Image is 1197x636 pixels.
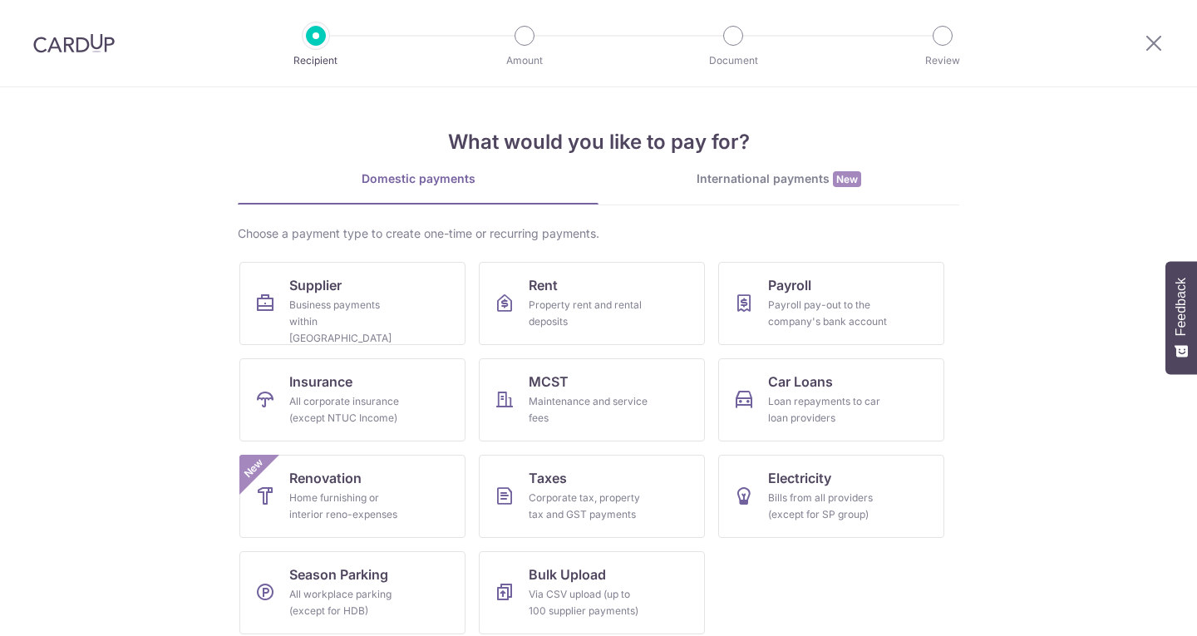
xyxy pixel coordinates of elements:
[718,358,944,441] a: Car LoansLoan repayments to car loan providers
[529,297,648,330] div: Property rent and rental deposits
[254,52,377,69] p: Recipient
[529,565,606,584] span: Bulk Upload
[768,372,833,392] span: Car Loans
[239,551,465,634] a: Season ParkingAll workplace parking (except for HDB)
[479,455,705,538] a: TaxesCorporate tax, property tax and GST payments
[289,372,352,392] span: Insurance
[240,455,268,482] span: New
[463,52,586,69] p: Amount
[289,586,409,619] div: All workplace parking (except for HDB)
[529,393,648,426] div: Maintenance and service fees
[768,275,811,295] span: Payroll
[239,455,465,538] a: RenovationHome furnishing or interior reno-expensesNew
[718,455,944,538] a: ElectricityBills from all providers (except for SP group)
[768,490,888,523] div: Bills from all providers (except for SP group)
[289,297,409,347] div: Business payments within [GEOGRAPHIC_DATA]
[529,275,558,295] span: Rent
[238,127,959,157] h4: What would you like to pay for?
[529,490,648,523] div: Corporate tax, property tax and GST payments
[768,393,888,426] div: Loan repayments to car loan providers
[239,358,465,441] a: InsuranceAll corporate insurance (except NTUC Income)
[833,171,861,187] span: New
[529,372,569,392] span: MCST
[479,262,705,345] a: RentProperty rent and rental deposits
[239,262,465,345] a: SupplierBusiness payments within [GEOGRAPHIC_DATA]
[238,170,598,187] div: Domestic payments
[598,170,959,188] div: International payments
[238,225,959,242] div: Choose a payment type to create one-time or recurring payments.
[33,33,115,53] img: CardUp
[718,262,944,345] a: PayrollPayroll pay-out to the company's bank account
[529,468,567,488] span: Taxes
[289,275,342,295] span: Supplier
[768,297,888,330] div: Payroll pay-out to the company's bank account
[1174,278,1189,336] span: Feedback
[881,52,1004,69] p: Review
[1165,261,1197,374] button: Feedback - Show survey
[289,490,409,523] div: Home furnishing or interior reno-expenses
[289,393,409,426] div: All corporate insurance (except NTUC Income)
[768,468,831,488] span: Electricity
[479,358,705,441] a: MCSTMaintenance and service fees
[479,551,705,634] a: Bulk UploadVia CSV upload (up to 100 supplier payments)
[289,565,388,584] span: Season Parking
[672,52,795,69] p: Document
[289,468,362,488] span: Renovation
[1091,586,1180,628] iframe: Opens a widget where you can find more information
[529,586,648,619] div: Via CSV upload (up to 100 supplier payments)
